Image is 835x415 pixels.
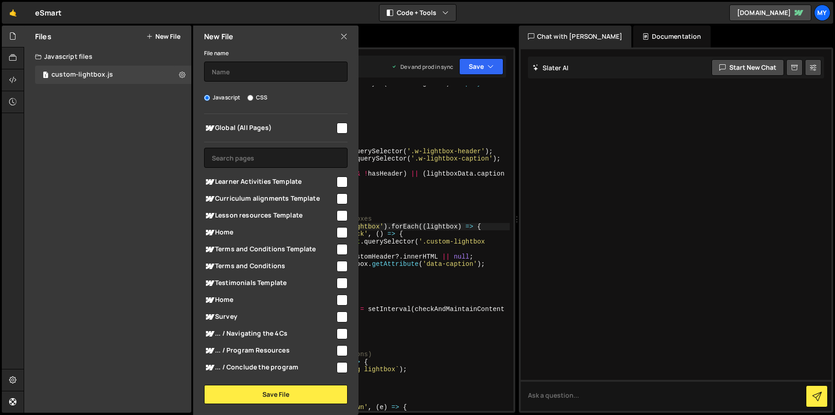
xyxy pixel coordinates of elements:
label: CSS [247,93,267,102]
div: eSmart [35,7,61,18]
span: ... / Conclude the program [204,362,335,373]
label: File name [204,49,229,58]
span: Global (All Pages) [204,123,335,134]
button: New File [146,33,180,40]
span: Learner Activities Template [204,176,335,187]
a: 🤙 [2,2,24,24]
input: Search pages [204,148,348,168]
h2: Files [35,31,51,41]
div: custom-lightbox.js [51,71,113,79]
div: Documentation [633,26,710,47]
button: Save [459,58,503,75]
span: Home [204,227,335,238]
span: 1 [43,72,48,79]
input: CSS [247,95,253,101]
label: Javascript [204,93,241,102]
span: Lesson resources Template [204,210,335,221]
span: Curriculum alignments Template [204,193,335,204]
span: ... / Program Resources [204,345,335,356]
span: Home [204,295,335,306]
h2: Slater AI [533,63,569,72]
a: My [814,5,830,21]
div: 16782/46205.js [35,66,191,84]
h2: New File [204,31,233,41]
div: Chat with [PERSON_NAME] [519,26,632,47]
span: Testimonials Template [204,278,335,289]
button: Start new chat [712,59,784,76]
span: ... / Navigating the 4Cs [204,328,335,339]
span: Survey [204,311,335,322]
a: [DOMAIN_NAME] [729,5,811,21]
button: Save File [204,385,348,404]
button: Code + Tools [379,5,456,21]
input: Javascript [204,95,210,101]
span: Terms and Conditions Template [204,244,335,255]
div: Dev and prod in sync [391,63,453,71]
span: Terms and Conditions [204,261,335,272]
input: Name [204,62,348,82]
div: Javascript files [24,47,191,66]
